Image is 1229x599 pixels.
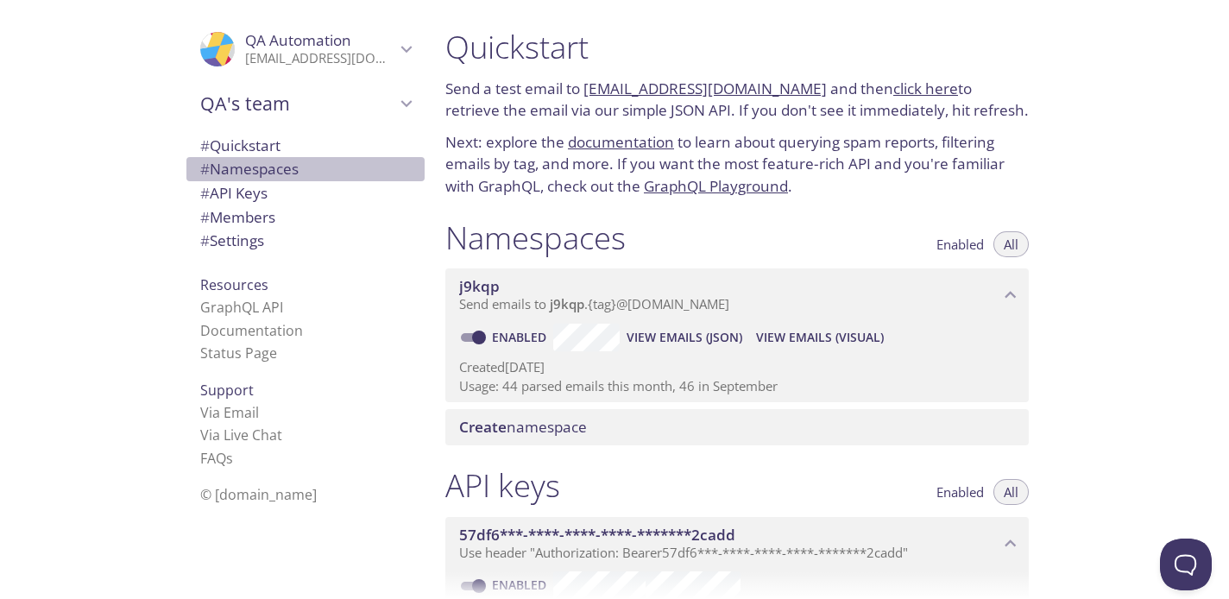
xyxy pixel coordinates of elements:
[200,136,210,155] span: #
[445,78,1029,122] p: Send a test email to and then to retrieve the email via our simple JSON API. If you don't see it ...
[993,479,1029,505] button: All
[200,159,210,179] span: #
[200,426,282,445] a: Via Live Chat
[245,30,351,50] span: QA Automation
[200,207,275,227] span: Members
[459,358,1015,376] p: Created [DATE]
[245,50,395,67] p: [EMAIL_ADDRESS][DOMAIN_NAME]
[445,466,560,505] h1: API keys
[489,329,553,345] a: Enabled
[620,324,749,351] button: View Emails (JSON)
[445,131,1029,198] p: Next: explore the to learn about querying spam reports, filtering emails by tag, and more. If you...
[200,344,277,363] a: Status Page
[200,159,299,179] span: Namespaces
[200,230,264,250] span: Settings
[226,449,233,468] span: s
[568,132,674,152] a: documentation
[445,409,1029,445] div: Create namespace
[200,298,283,317] a: GraphQL API
[200,403,259,422] a: Via Email
[445,218,626,257] h1: Namespaces
[200,183,210,203] span: #
[644,176,788,196] a: GraphQL Playground
[186,134,425,158] div: Quickstart
[200,136,280,155] span: Quickstart
[186,21,425,78] div: QA Automation
[200,275,268,294] span: Resources
[583,79,827,98] a: [EMAIL_ADDRESS][DOMAIN_NAME]
[200,449,233,468] a: FAQ
[445,268,1029,322] div: j9kqp namespace
[893,79,958,98] a: click here
[459,417,507,437] span: Create
[186,205,425,230] div: Members
[200,230,210,250] span: #
[200,321,303,340] a: Documentation
[926,231,994,257] button: Enabled
[993,231,1029,257] button: All
[445,28,1029,66] h1: Quickstart
[186,181,425,205] div: API Keys
[200,485,317,504] span: © [DOMAIN_NAME]
[186,81,425,126] div: QA's team
[459,276,500,296] span: j9kqp
[200,91,395,116] span: QA's team
[627,327,742,348] span: View Emails (JSON)
[926,479,994,505] button: Enabled
[756,327,884,348] span: View Emails (Visual)
[459,295,729,312] span: Send emails to . {tag} @[DOMAIN_NAME]
[550,295,584,312] span: j9kqp
[186,229,425,253] div: Team Settings
[186,157,425,181] div: Namespaces
[200,183,268,203] span: API Keys
[459,417,587,437] span: namespace
[200,207,210,227] span: #
[749,324,891,351] button: View Emails (Visual)
[459,377,1015,395] p: Usage: 44 parsed emails this month, 46 in September
[200,381,254,400] span: Support
[1160,539,1212,590] iframe: Help Scout Beacon - Open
